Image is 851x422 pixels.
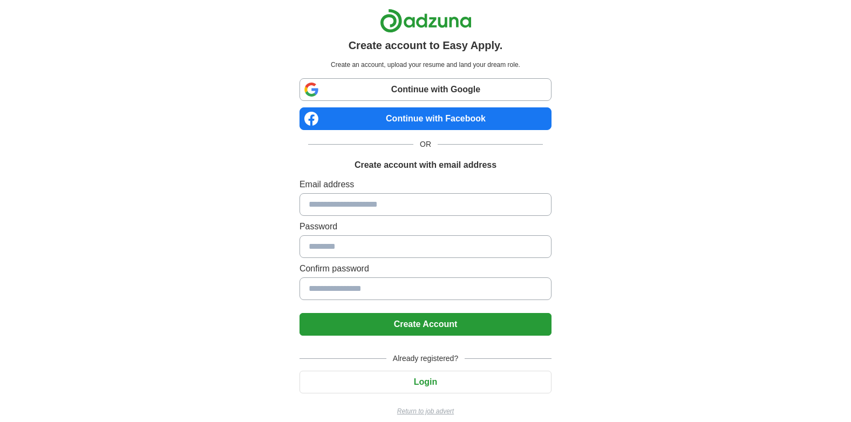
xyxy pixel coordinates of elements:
a: Continue with Google [299,78,552,101]
button: Login [299,371,552,393]
a: Continue with Facebook [299,107,552,130]
span: OR [413,139,438,150]
a: Return to job advert [299,406,552,416]
label: Email address [299,178,552,191]
label: Password [299,220,552,233]
button: Create Account [299,313,552,336]
span: Already registered? [386,353,465,364]
p: Create an account, upload your resume and land your dream role. [302,60,549,70]
label: Confirm password [299,262,552,275]
a: Login [299,377,552,386]
h1: Create account with email address [355,159,496,172]
h1: Create account to Easy Apply. [349,37,503,53]
img: Adzuna logo [380,9,472,33]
